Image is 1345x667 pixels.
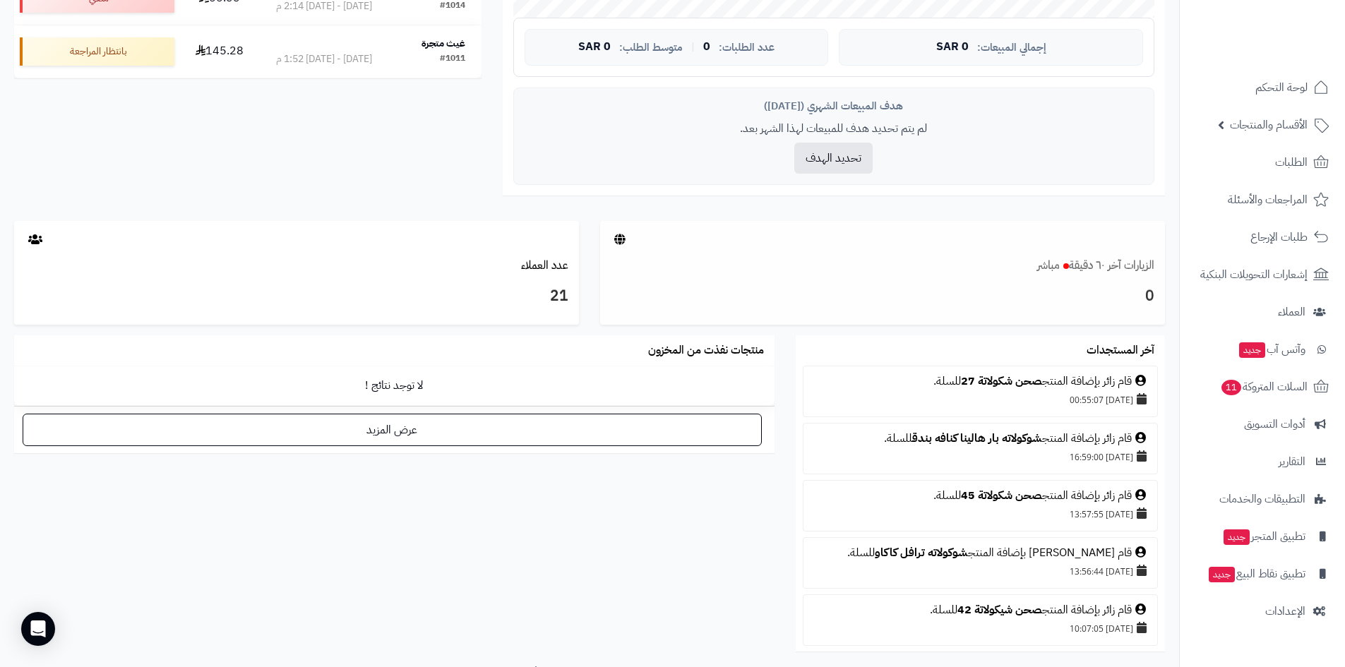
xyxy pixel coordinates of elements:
[1228,190,1308,210] span: المراجعات والأسئلة
[1188,71,1337,104] a: لوحة التحكم
[1207,564,1305,584] span: تطبيق نقاط البيع
[1220,377,1308,397] span: السلات المتروكة
[1249,20,1332,49] img: logo-2.png
[811,373,1150,390] div: قام زائر بإضافة المنتج للسلة.
[957,601,1042,618] a: صحن شيكولاتة 42
[1188,407,1337,441] a: أدوات التسويق
[1188,145,1337,179] a: الطلبات
[180,25,259,78] td: 145.28
[1188,295,1337,329] a: العملاء
[1188,332,1337,366] a: وآتس آبجديد
[811,561,1150,581] div: [DATE] 13:56:44
[1279,452,1305,471] span: التقارير
[977,42,1046,54] span: إجمالي المبيعات:
[811,618,1150,638] div: [DATE] 10:07:05
[276,52,372,66] div: [DATE] - [DATE] 1:52 م
[521,257,568,274] a: عدد العملاء
[23,414,762,446] a: عرض المزيد
[794,143,873,174] button: تحديد الهدف
[21,612,55,646] div: Open Intercom Messenger
[648,344,764,357] h3: منتجات نفذت من المخزون
[422,36,465,51] strong: غيث متجرة
[1188,370,1337,404] a: السلات المتروكة11
[1219,489,1305,509] span: التطبيقات والخدمات
[811,602,1150,618] div: قام زائر بإضافة المنتج للسلة.
[525,99,1143,114] div: هدف المبيعات الشهري ([DATE])
[1200,265,1308,284] span: إشعارات التحويلات البنكية
[719,42,775,54] span: عدد الطلبات:
[961,487,1042,504] a: صحن شكولاتة 45
[1238,339,1305,359] span: وآتس آب
[1188,482,1337,516] a: التطبيقات والخدمات
[1222,527,1305,546] span: تطبيق المتجر
[525,121,1143,137] p: لم يتم تحديد هدف للمبيعات لهذا الشهر بعد.
[1265,601,1305,621] span: الإعدادات
[1188,183,1337,217] a: المراجعات والأسئلة
[20,37,174,66] div: بانتظار المراجعة
[811,390,1150,409] div: [DATE] 00:55:07
[1188,594,1337,628] a: الإعدادات
[1255,78,1308,97] span: لوحة التحكم
[703,41,710,54] span: 0
[811,504,1150,524] div: [DATE] 13:57:55
[1239,342,1265,358] span: جديد
[875,544,968,561] a: شوكولاته ترافل كاكاو
[1221,379,1242,396] span: 11
[1087,344,1154,357] h3: آخر المستجدات
[1230,115,1308,135] span: الأقسام والمنتجات
[912,430,1042,447] a: شوكولاته بار هالينا كنافه بندق
[811,545,1150,561] div: قام [PERSON_NAME] بإضافة المنتج للسلة.
[691,42,695,52] span: |
[14,366,775,405] td: لا توجد نتائج !
[1188,557,1337,591] a: تطبيق نقاط البيعجديد
[578,41,611,54] span: 0 SAR
[936,41,969,54] span: 0 SAR
[611,284,1154,308] h3: 0
[1244,414,1305,434] span: أدوات التسويق
[619,42,683,54] span: متوسط الطلب:
[1224,529,1250,545] span: جديد
[1209,567,1235,582] span: جديد
[811,447,1150,467] div: [DATE] 16:59:00
[1275,152,1308,172] span: الطلبات
[1188,220,1337,254] a: طلبات الإرجاع
[811,488,1150,504] div: قام زائر بإضافة المنتج للسلة.
[1188,258,1337,292] a: إشعارات التحويلات البنكية
[25,284,568,308] h3: 21
[1037,257,1154,274] a: الزيارات آخر ٦٠ دقيقةمباشر
[1278,302,1305,322] span: العملاء
[1037,257,1060,274] small: مباشر
[1188,445,1337,479] a: التقارير
[440,52,465,66] div: #1011
[961,373,1042,390] a: صحن شكولاتة 27
[1188,519,1337,553] a: تطبيق المتجرجديد
[1250,227,1308,247] span: طلبات الإرجاع
[811,431,1150,447] div: قام زائر بإضافة المنتج للسلة.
